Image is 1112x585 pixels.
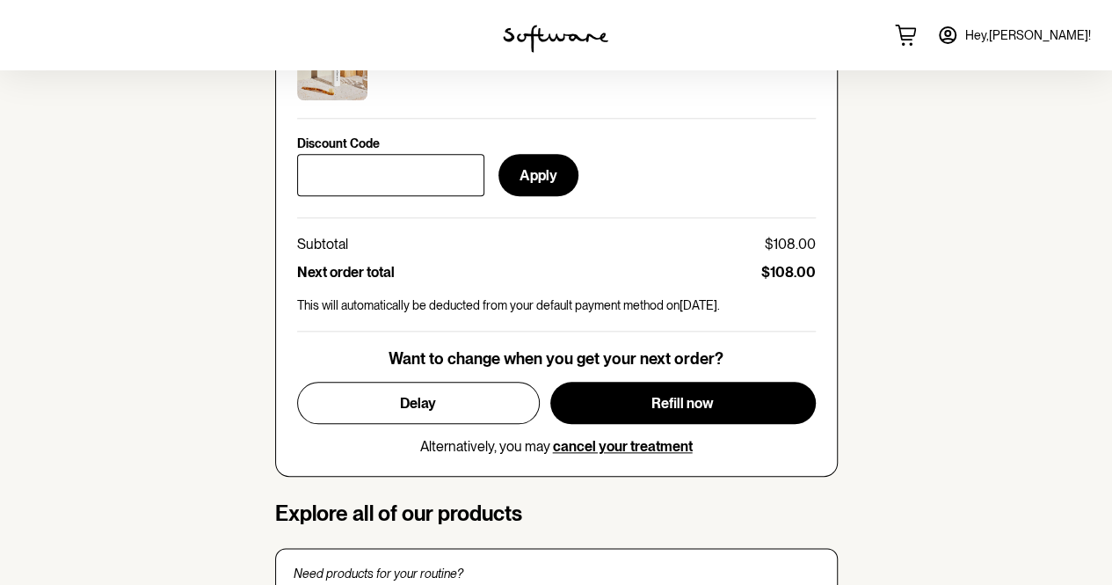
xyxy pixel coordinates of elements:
[297,136,380,151] p: Discount Code
[297,298,816,313] p: This will automatically be deducted from your default payment method on [DATE] .
[420,438,693,455] p: Alternatively, you may
[400,395,436,412] span: Delay
[927,14,1101,56] a: Hey,[PERSON_NAME]!
[503,25,608,53] img: software logo
[965,28,1091,43] span: Hey, [PERSON_NAME] !
[761,264,816,281] p: $108.00
[389,349,723,369] p: Want to change when you get your next order?
[297,382,540,424] button: Delay
[294,567,819,581] p: Need products for your routine?
[297,264,395,281] p: Next order total
[651,395,714,412] span: Refill now
[765,236,816,252] p: $108.00
[553,438,693,455] button: cancel your treatment
[297,236,348,252] p: Subtotal
[498,154,578,196] button: Apply
[550,382,816,424] button: Refill now
[275,501,838,527] h4: Explore all of our products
